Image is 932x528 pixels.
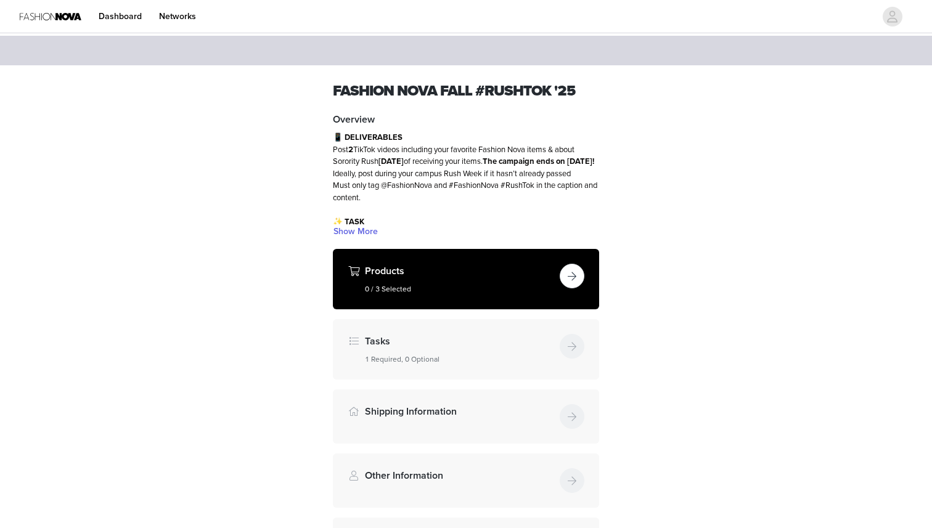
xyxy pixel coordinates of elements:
[378,156,404,166] strong: [DATE]
[333,389,599,444] div: Shipping Information
[365,334,555,349] h4: Tasks
[333,453,599,508] div: Other Information
[886,7,898,26] div: avatar
[348,145,353,155] strong: 2
[333,181,597,203] span: Must only tag @FashionNova and #FashionNova #RushTok in the caption and content.
[333,319,599,380] div: Tasks
[365,404,555,419] h4: Shipping Information
[365,264,555,278] h4: Products
[335,169,571,179] span: deally, post during your campus Rush Week if it hasn’t already passed
[333,217,343,227] span: ✨
[152,2,203,30] a: Networks
[333,80,599,102] h1: Fashion Nova Fall #RushTok '25
[365,468,555,483] h4: Other Information
[483,156,594,166] strong: The campaign ends on [DATE]!
[333,249,599,309] div: Products
[333,112,599,127] h4: Overview
[333,169,335,179] span: I
[333,224,378,239] button: Show More
[365,354,555,365] h5: 1 Required, 0 Optional
[333,132,403,142] span: 📱 DELIVERABLES
[20,2,81,30] img: Fashion Nova Logo
[365,283,555,294] h5: 0 / 3 Selected
[91,2,149,30] a: Dashboard
[345,217,364,227] span: TASK
[333,145,594,167] span: Post TikTok videos including your favorite Fashion Nova items & about Sorority Rush of receiving ...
